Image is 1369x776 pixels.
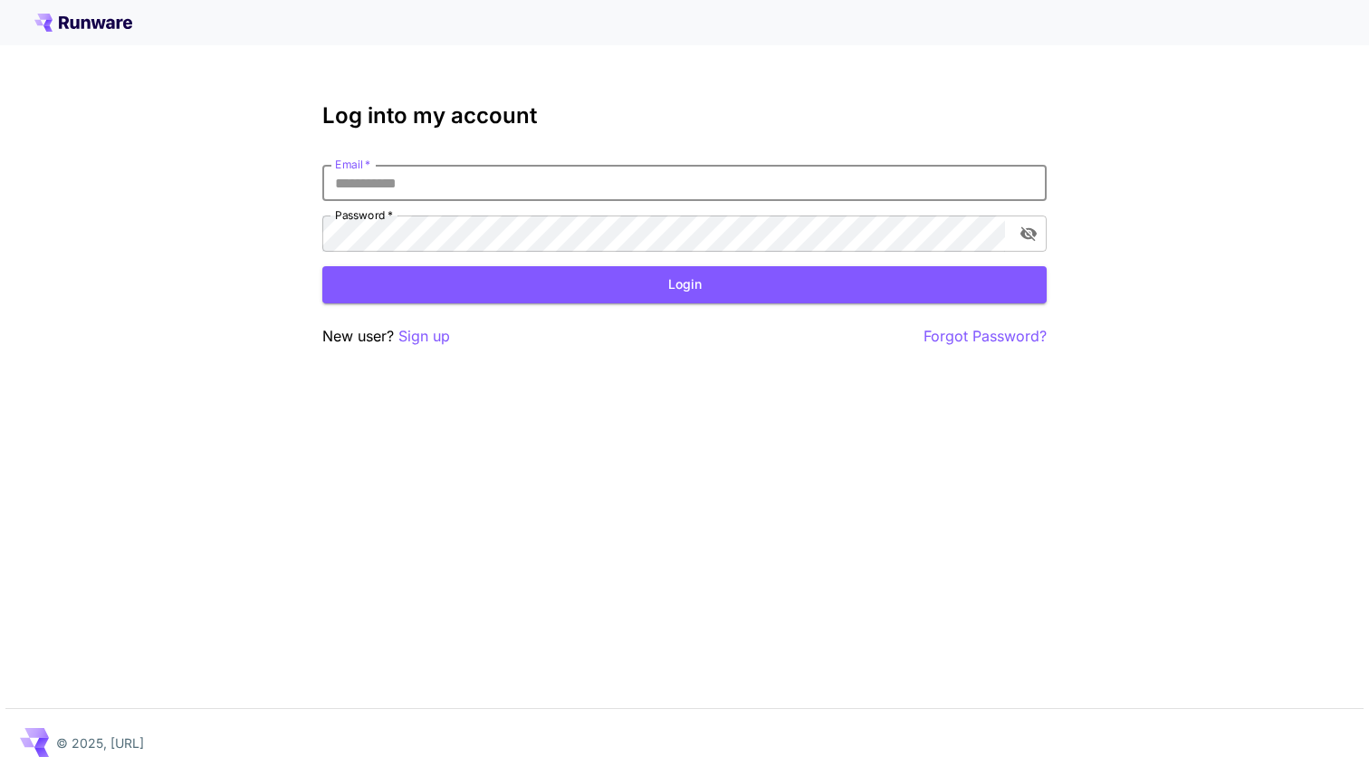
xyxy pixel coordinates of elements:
[335,157,370,172] label: Email
[322,325,450,348] p: New user?
[322,266,1047,303] button: Login
[322,103,1047,129] h3: Log into my account
[398,325,450,348] button: Sign up
[1012,217,1045,250] button: toggle password visibility
[56,733,144,752] p: © 2025, [URL]
[924,325,1047,348] button: Forgot Password?
[335,207,393,223] label: Password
